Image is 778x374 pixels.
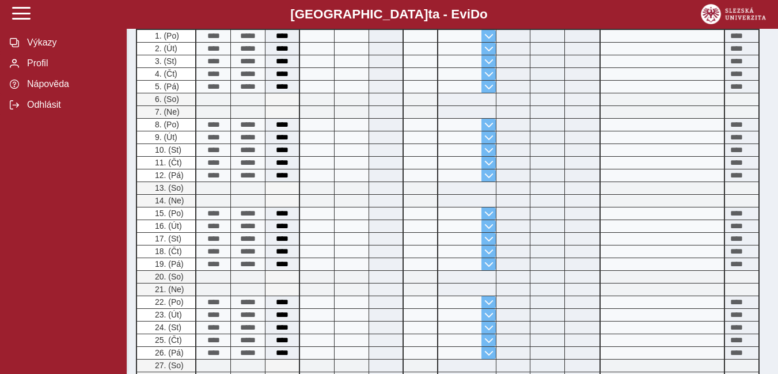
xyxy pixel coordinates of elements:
[24,100,117,110] span: Odhlásit
[153,272,184,281] span: 20. (So)
[153,285,184,294] span: 21. (Ne)
[470,7,480,21] span: D
[153,234,181,243] span: 17. (St)
[153,323,181,332] span: 24. (St)
[153,107,180,116] span: 7. (Ne)
[153,95,179,104] span: 6. (So)
[153,310,182,319] span: 23. (Út)
[153,82,179,91] span: 5. (Pá)
[153,209,184,218] span: 15. (Po)
[35,7,743,22] b: [GEOGRAPHIC_DATA] a - Evi
[153,247,182,256] span: 18. (Čt)
[428,7,432,21] span: t
[153,183,184,192] span: 13. (So)
[701,4,766,24] img: logo_web_su.png
[153,145,181,154] span: 10. (St)
[153,221,182,231] span: 16. (Út)
[153,133,177,142] span: 9. (Út)
[153,69,177,78] span: 4. (Čt)
[153,56,177,66] span: 3. (St)
[153,297,184,307] span: 22. (Po)
[480,7,488,21] span: o
[153,120,179,129] span: 8. (Po)
[24,79,117,89] span: Nápověda
[153,171,184,180] span: 12. (Pá)
[153,348,184,357] span: 26. (Pá)
[24,37,117,48] span: Výkazy
[153,361,184,370] span: 27. (So)
[153,259,184,269] span: 19. (Pá)
[153,31,179,40] span: 1. (Po)
[153,196,184,205] span: 14. (Ne)
[153,158,182,167] span: 11. (Čt)
[24,58,117,69] span: Profil
[153,44,177,53] span: 2. (Út)
[153,335,182,345] span: 25. (Čt)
